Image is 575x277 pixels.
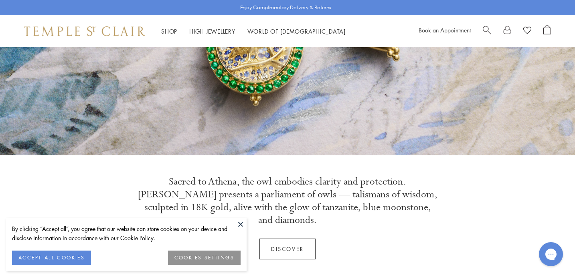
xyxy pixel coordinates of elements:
div: By clicking “Accept all”, you agree that our website can store cookies on your device and disclos... [12,224,241,243]
nav: Main navigation [161,26,346,36]
a: Search [483,25,491,37]
a: Discover [259,239,316,259]
a: High JewelleryHigh Jewellery [189,27,235,35]
p: Sacred to Athena, the owl embodies clarity and protection. [PERSON_NAME] presents a parliament of... [137,175,438,227]
a: View Wishlist [523,25,531,37]
a: World of [DEMOGRAPHIC_DATA]World of [DEMOGRAPHIC_DATA] [247,27,346,35]
a: Book an Appointment [419,26,471,34]
button: COOKIES SETTINGS [168,251,241,265]
p: Enjoy Complimentary Delivery & Returns [240,4,331,12]
a: ShopShop [161,27,177,35]
button: ACCEPT ALL COOKIES [12,251,91,265]
img: Temple St. Clair [24,26,145,36]
a: Open Shopping Bag [543,25,551,37]
iframe: Gorgias live chat messenger [535,239,567,269]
